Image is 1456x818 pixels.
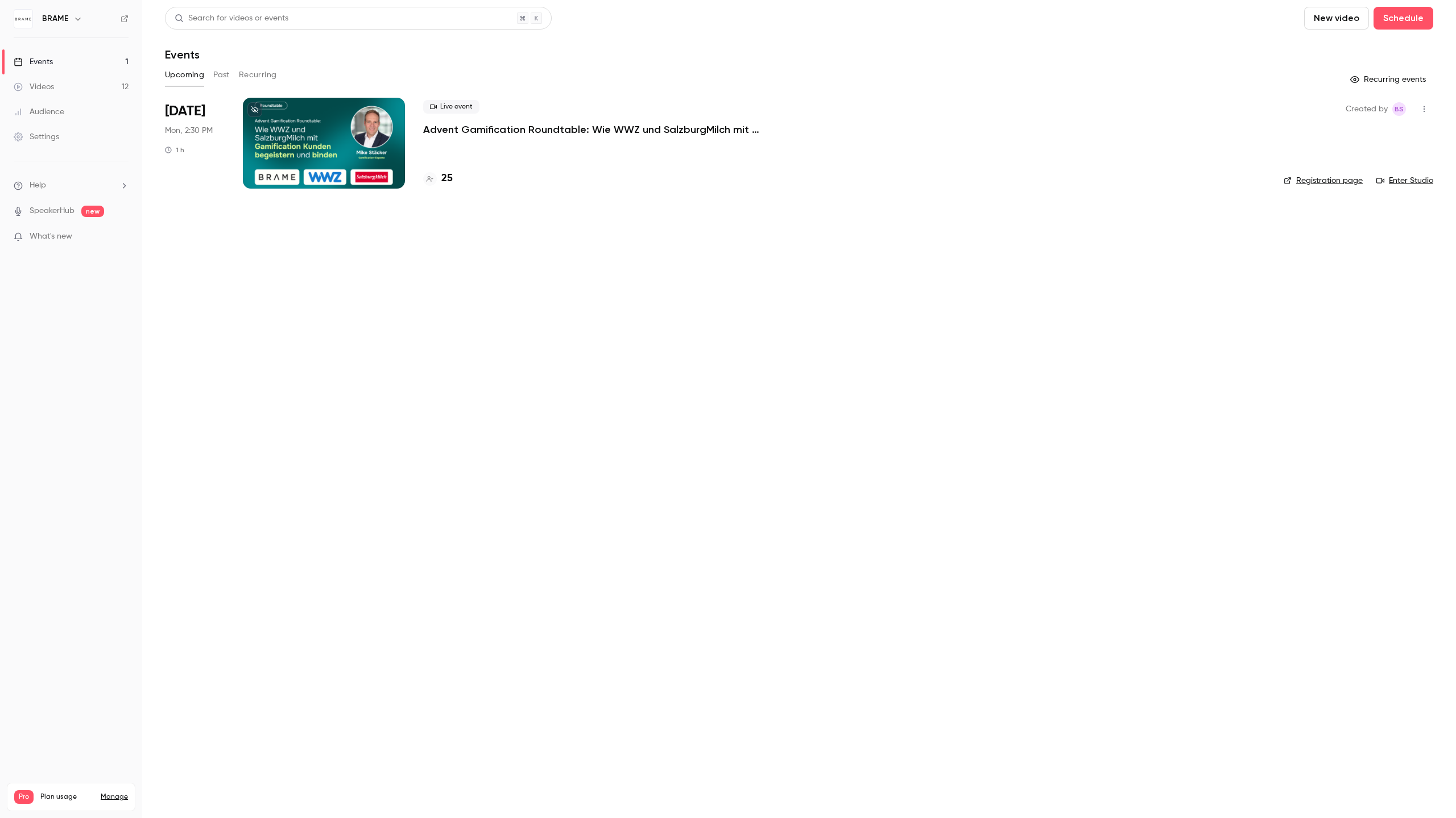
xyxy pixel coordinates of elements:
a: SpeakerHub [30,205,75,217]
span: BS [1395,102,1404,116]
h6: BRAME [42,13,69,24]
div: Audience [14,106,64,118]
div: Videos [14,81,54,93]
span: new [81,206,104,217]
a: 25 [423,171,453,186]
span: Braam Swart [1392,102,1406,116]
iframe: Noticeable Trigger [115,232,129,242]
div: Sep 22 Mon, 2:30 PM (Europe/Berlin) [165,98,225,189]
button: Past [213,66,230,84]
button: Recurring events [1345,70,1433,89]
span: Live event [423,100,479,114]
span: [DATE] [165,102,205,120]
div: Events [14,56,53,68]
button: Schedule [1374,7,1433,30]
span: Help [30,180,46,191]
span: Mon, 2:30 PM [165,125,213,136]
a: Manage [101,792,128,802]
h4: 25 [441,171,453,186]
span: Created by [1346,102,1388,116]
button: New video [1304,7,1369,30]
a: Advent Gamification Roundtable: Wie WWZ und SalzburgMilch mit Gamification Kunden begeistern und ... [423,123,764,136]
li: help-dropdown-opener [14,180,129,191]
div: Settings [14,131,59,143]
span: What's new [30,231,72,243]
button: Upcoming [165,66,204,84]
img: BRAME [14,10,32,28]
span: Plan usage [40,792,94,802]
h1: Events [165,48,200,61]
div: Search for videos or events [175,12,288,24]
div: 1 h [165,145,184,155]
a: Enter Studio [1376,175,1433,186]
button: Recurring [239,66,277,84]
span: Pro [14,790,34,804]
a: Registration page [1284,175,1363,186]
